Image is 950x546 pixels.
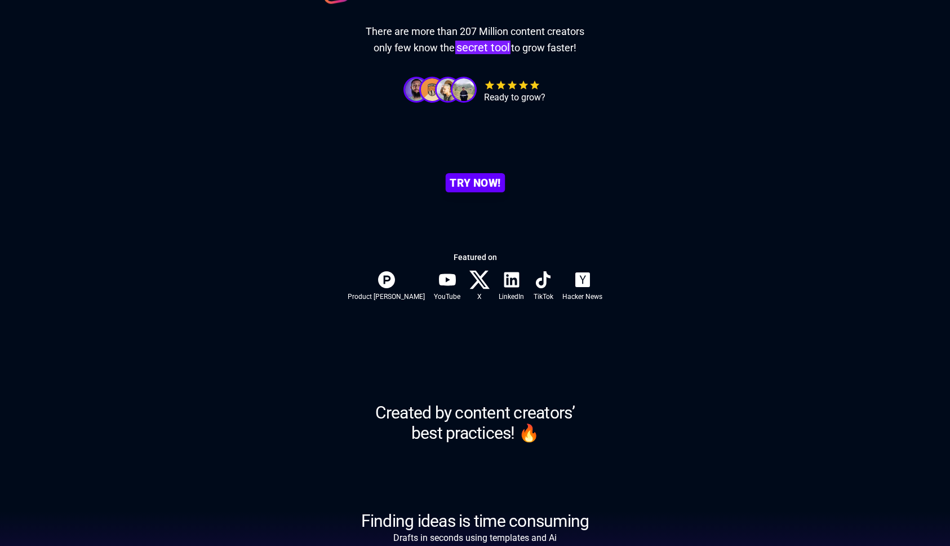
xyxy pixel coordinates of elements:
[455,41,510,54] mark: secret tool
[421,78,443,101] img: Profile images
[393,531,557,545] span: Drafts in seconds using templates and Ai
[366,39,584,56] span: only few know the to grow faster!
[348,292,425,301] span: Product [PERSON_NAME]
[437,78,459,101] img: Profile images
[405,78,428,101] img: Profile images
[375,403,575,443] h2: Created by content creators’ best practices! 🔥
[434,292,460,301] span: YouTube
[361,511,589,531] h3: Finding ideas is time consuming
[499,292,524,301] span: LinkedIn
[534,292,553,301] span: TikTok
[366,24,584,39] span: There are more than 207 Million content creators
[477,292,482,301] span: X
[562,292,602,301] span: Hacker News
[484,91,545,104] span: Ready to grow?
[454,252,497,263] span: Featured on
[445,173,504,192] a: TRY NOW!
[452,78,475,101] img: Profile images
